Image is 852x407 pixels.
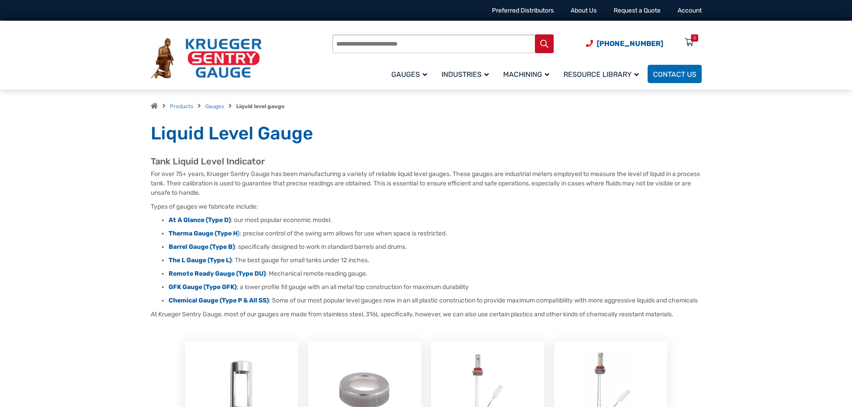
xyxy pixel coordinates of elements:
[169,230,240,237] a: Therma Gauge (Type H)
[169,297,269,304] a: Chemical Gauge (Type P & All SS)
[169,230,237,237] strong: Therma Gauge (Type H
[169,243,235,251] a: Barrel Gauge (Type B)
[586,38,663,49] a: Phone Number (920) 434-8860
[151,38,262,79] img: Krueger Sentry Gauge
[653,70,696,79] span: Contact Us
[169,216,702,225] li: : our most popular economic model.
[236,103,284,109] strong: Liquid level gauge
[492,7,554,14] a: Preferred Distributors
[151,169,702,197] p: For over 75+ years, Krueger Sentry Gauge has been manufacturing a variety of reliable liquid leve...
[678,7,702,14] a: Account
[169,283,237,291] a: GFK Gauge (Type GFK)
[151,156,702,167] h2: Tank Liquid Level Indicator
[614,7,661,14] a: Request a Quote
[169,243,702,252] li: : specifically designed to work in standard barrels and drums.
[564,70,639,79] span: Resource Library
[169,216,231,224] a: At A Glance (Type D)
[503,70,549,79] span: Machining
[151,122,702,145] h1: Liquid Level Gauge
[169,269,702,278] li: : Mechanical remote reading gauge.
[558,63,648,84] a: Resource Library
[169,270,266,277] a: Remote Ready Gauge (Type DU)
[151,310,702,319] p: At Krueger Sentry Gauge, most of our gauges are made from stainless steel, 316L specifically, how...
[169,256,232,264] a: The L Gauge (Type L)
[170,103,193,109] a: Products
[169,296,702,305] li: : Some of our most popular level gauges now in an all plastic construction to provide maximum com...
[205,103,224,109] a: Gauges
[693,34,696,42] div: 0
[391,70,427,79] span: Gauges
[169,229,702,238] li: : precise control of the swing arm allows for use when space is restricted.
[571,7,597,14] a: About Us
[597,39,663,48] span: [PHONE_NUMBER]
[386,63,436,84] a: Gauges
[648,65,702,83] a: Contact Us
[436,63,498,84] a: Industries
[498,63,558,84] a: Machining
[441,70,489,79] span: Industries
[169,283,702,292] li: : a lower profile fill gauge with an all metal top construction for maximum durability
[151,202,702,211] p: Types of gauges we fabricate include:
[169,256,702,265] li: : The best gauge for small tanks under 12 inches.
